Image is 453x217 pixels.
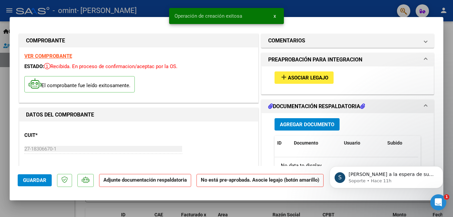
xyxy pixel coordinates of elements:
[268,102,365,111] h1: DOCUMENTACIÓN RESPALDATORIA
[26,37,65,44] strong: COMPROBANTE
[387,140,402,146] span: Subido
[44,63,177,69] span: Recibida. En proceso de confirmacion/aceptac por la OS.
[418,136,451,150] datatable-header-cell: Acción
[19,5,30,16] img: Profile image for Fin
[294,140,318,146] span: Documento
[32,3,40,8] h1: Fin
[24,63,44,69] span: ESTADO:
[29,128,53,133] b: AAAAMM
[11,78,104,104] div: 4.En el campo , seleccioná 👉 , si corresponde. ​
[280,73,288,81] mat-icon: add
[117,4,129,16] div: Cerrar
[288,75,328,81] span: Asociar Legajo
[280,122,334,128] span: Agregar Documento
[274,13,276,19] span: x
[291,136,341,150] datatable-header-cell: Documento
[11,49,104,75] div: 3. Completá los campos obligatorios (los marcados con *) 👉 Los campos sin asterisco son opcionales.
[268,37,305,45] h1: COMENTARIOS
[268,56,362,64] h1: PREAPROBACIÓN PARA INTEGRACION
[11,39,104,46] div: 🛠️ Luego:
[11,108,98,120] b: Periodo de prestación
[24,76,135,92] p: El comprobante fue leído exitosamente.
[262,66,434,94] div: PREAPROBACIÓN PARA INTEGRACION
[174,13,242,19] span: Operación de creación exitosa
[26,112,94,118] strong: DATOS DEL COMPROBANTE
[385,136,418,150] datatable-header-cell: Subido
[275,136,291,150] datatable-header-cell: ID
[262,34,434,47] mat-expansion-panel-header: COMENTARIOS
[16,92,46,97] b: Integración
[275,118,340,131] button: Agregar Documento
[32,8,102,18] p: El equipo también puede ayudar
[341,136,385,150] datatable-header-cell: Usuario
[268,10,281,22] button: x
[104,4,117,17] button: Inicio
[24,53,72,59] a: VER COMPROBANTE
[24,166,75,172] span: ANALISIS PRESTADOR
[44,85,56,90] b: Área
[103,177,187,183] strong: Adjunte documentación respaldatoria
[11,147,94,166] i: Recordá asociar el legajo a la factura y su documentación respaldatoria.
[430,194,446,210] iframe: Intercom live chat
[23,177,46,183] span: Guardar
[275,71,334,84] button: Asociar Legajo
[262,100,434,113] mat-expansion-panel-header: DOCUMENTACIÓN RESPALDATORIA
[11,177,104,190] div: 💾 Para finalizar, hacé clic en (abajo a la izquierda)
[277,140,282,146] span: ID
[196,174,324,187] strong: No está pre-aprobada. Asocie legajo (botón amarillo)
[344,140,360,146] span: Usuario
[24,132,93,139] p: CUIT
[320,152,453,199] iframe: Intercom notifications mensaje
[262,53,434,66] mat-expansion-panel-header: PREAPROBACIÓN PARA INTEGRACION
[11,108,104,173] div: 5. Se va a habilitar el campo 🗓️ Ingresalo con el formato (Ej: 202405 para [DATE]) ❗ ​
[18,174,52,186] button: Guardar
[275,157,418,174] div: No data to display
[444,194,449,200] span: 1
[4,4,17,17] button: go back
